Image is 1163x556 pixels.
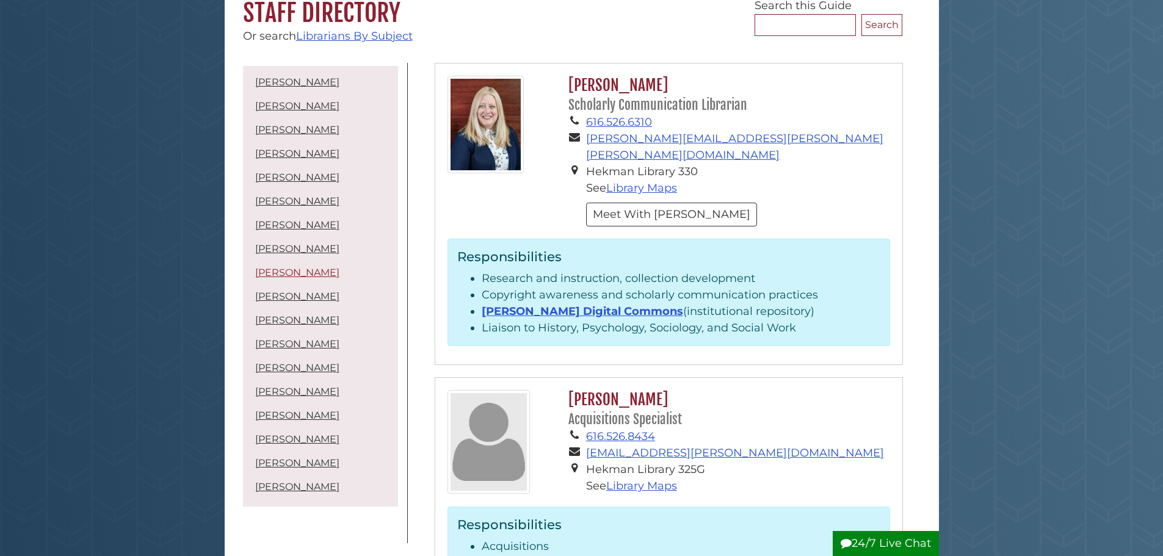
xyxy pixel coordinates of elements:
[447,390,530,494] img: profile_125x160.jpg
[255,219,339,231] a: [PERSON_NAME]
[586,461,890,494] li: Hekman Library 325G See
[482,305,683,318] a: [PERSON_NAME] Digital Commons
[568,411,682,427] small: Acquisitions Specialist
[586,203,757,226] button: Meet With [PERSON_NAME]
[255,76,339,88] a: [PERSON_NAME]
[562,390,889,428] h2: [PERSON_NAME]
[255,457,339,469] a: [PERSON_NAME]
[447,76,524,173] img: gina_bolger_125x160.jpg
[255,100,339,112] a: [PERSON_NAME]
[568,97,747,113] small: Scholarly Communication Librarian
[586,115,652,129] a: 616.526.6310
[255,171,339,183] a: [PERSON_NAME]
[586,164,890,197] li: Hekman Library 330 See
[255,338,339,350] a: [PERSON_NAME]
[586,132,883,162] a: [PERSON_NAME][EMAIL_ADDRESS][PERSON_NAME][PERSON_NAME][DOMAIN_NAME]
[482,270,880,287] li: Research and instruction, collection development
[243,63,398,513] div: Guide Pages
[562,76,889,114] h2: [PERSON_NAME]
[255,148,339,159] a: [PERSON_NAME]
[296,29,413,43] a: Librarians By Subject
[457,248,880,264] h3: Responsibilities
[243,29,413,43] span: Or search
[482,320,880,336] li: Liaison to History, Psychology, Sociology, and Social Work
[586,430,655,443] a: 616.526.8434
[833,531,939,556] button: 24/7 Live Chat
[457,516,880,532] h3: Responsibilities
[255,291,339,302] a: [PERSON_NAME]
[861,14,902,36] button: Search
[255,433,339,445] a: [PERSON_NAME]
[255,124,339,135] a: [PERSON_NAME]
[255,267,339,278] a: [PERSON_NAME]
[255,386,339,397] a: [PERSON_NAME]
[586,446,884,460] a: [EMAIL_ADDRESS][PERSON_NAME][DOMAIN_NAME]
[255,481,339,493] a: [PERSON_NAME]
[482,287,880,303] li: Copyright awareness and scholarly communication practices
[255,314,339,326] a: [PERSON_NAME]
[255,195,339,207] a: [PERSON_NAME]
[255,243,339,255] a: [PERSON_NAME]
[255,410,339,421] a: [PERSON_NAME]
[606,181,677,195] a: Library Maps
[482,303,880,320] li: (institutional repository)
[482,538,880,555] li: Acquisitions
[255,362,339,374] a: [PERSON_NAME]
[606,479,677,493] a: Library Maps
